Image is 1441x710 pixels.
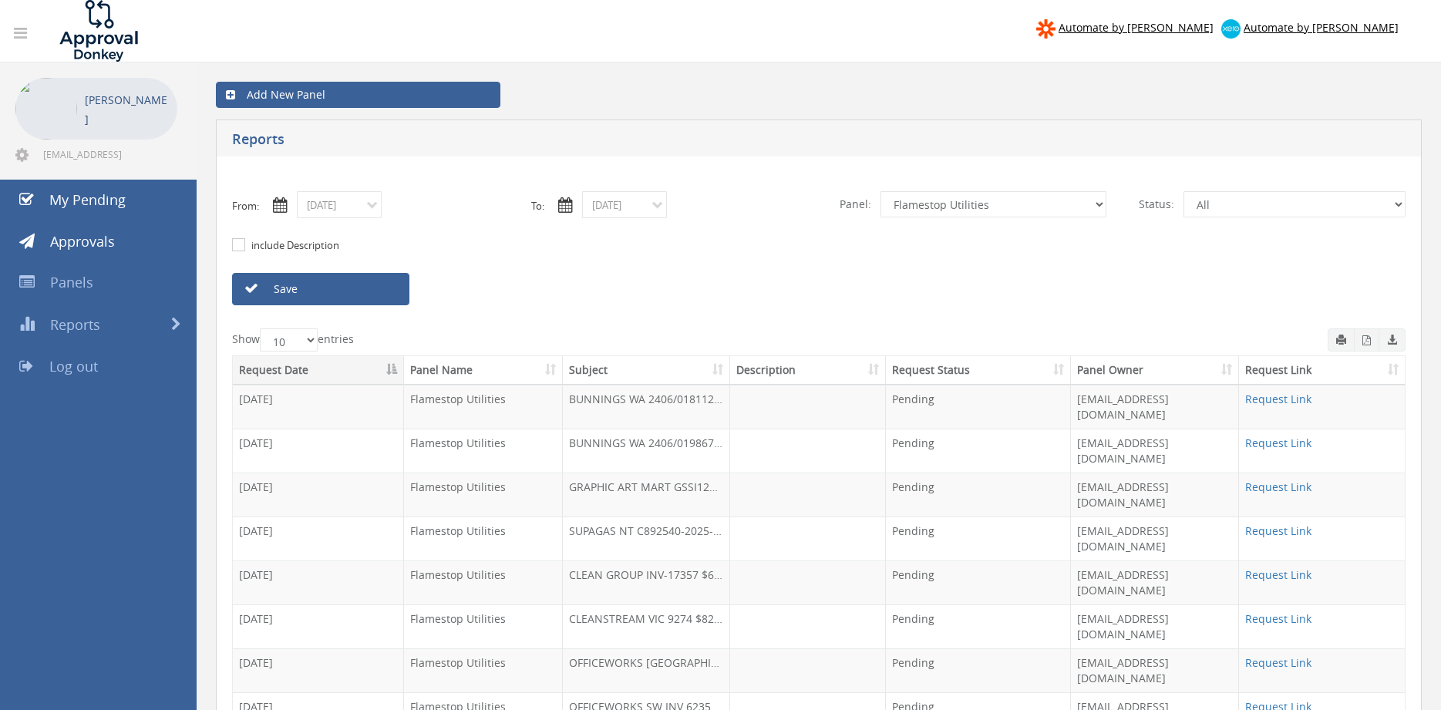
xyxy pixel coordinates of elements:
[404,473,563,517] td: Flamestop Utilities
[232,328,354,352] label: Show entries
[1245,436,1311,450] a: Request Link
[563,473,730,517] td: GRAPHIC ART MART GSSI1262548 $752.40
[1059,20,1214,35] span: Automate by [PERSON_NAME]
[247,238,339,254] label: include Description
[1245,567,1311,582] a: Request Link
[886,356,1071,385] th: Request Status: activate to sort column ascending
[233,604,404,648] td: [DATE]
[85,90,170,129] p: [PERSON_NAME]
[563,356,730,385] th: Subject: activate to sort column ascending
[233,356,404,385] th: Request Date: activate to sort column descending
[404,517,563,560] td: Flamestop Utilities
[233,648,404,692] td: [DATE]
[1245,480,1311,494] a: Request Link
[50,232,115,251] span: Approvals
[886,429,1071,473] td: Pending
[404,648,563,692] td: Flamestop Utilities
[404,356,563,385] th: Panel Name: activate to sort column ascending
[563,517,730,560] td: SUPAGAS NT C892540-2025-7-31 $27.50
[1071,356,1239,385] th: Panel Owner: activate to sort column ascending
[1245,392,1311,406] a: Request Link
[232,273,409,305] a: Save
[1071,560,1239,604] td: [EMAIL_ADDRESS][DOMAIN_NAME]
[1221,19,1241,39] img: xero-logo.png
[232,199,259,214] label: From:
[43,148,174,160] span: [EMAIL_ADDRESS][DOMAIN_NAME]
[232,132,1056,151] h5: Reports
[531,199,544,214] label: To:
[1245,611,1311,626] a: Request Link
[1071,429,1239,473] td: [EMAIL_ADDRESS][DOMAIN_NAME]
[233,473,404,517] td: [DATE]
[1071,648,1239,692] td: [EMAIL_ADDRESS][DOMAIN_NAME]
[260,328,318,352] select: Showentries
[404,604,563,648] td: Flamestop Utilities
[730,356,886,385] th: Description: activate to sort column ascending
[563,385,730,429] td: BUNNINGS WA 2406/01811222 $32.00
[1071,604,1239,648] td: [EMAIL_ADDRESS][DOMAIN_NAME]
[563,429,730,473] td: BUNNINGS WA 2406/01986778 $28.63
[50,315,100,334] span: Reports
[233,429,404,473] td: [DATE]
[233,560,404,604] td: [DATE]
[1130,191,1183,217] span: Status:
[886,385,1071,429] td: Pending
[216,82,500,108] a: Add New Panel
[1244,20,1399,35] span: Automate by [PERSON_NAME]
[233,517,404,560] td: [DATE]
[886,648,1071,692] td: Pending
[886,560,1071,604] td: Pending
[563,648,730,692] td: OFFICEWORKS [GEOGRAPHIC_DATA] INV 623547674 $79.38
[886,604,1071,648] td: Pending
[49,190,126,209] span: My Pending
[404,385,563,429] td: Flamestop Utilities
[50,273,93,291] span: Panels
[404,429,563,473] td: Flamestop Utilities
[1239,356,1405,385] th: Request Link: activate to sort column ascending
[233,385,404,429] td: [DATE]
[1071,385,1239,429] td: [EMAIL_ADDRESS][DOMAIN_NAME]
[1036,19,1055,39] img: zapier-logomark.png
[1071,517,1239,560] td: [EMAIL_ADDRESS][DOMAIN_NAME]
[1245,655,1311,670] a: Request Link
[830,191,880,217] span: Panel:
[563,604,730,648] td: CLEANSTREAM VIC 9274 $825.00
[1245,523,1311,538] a: Request Link
[886,473,1071,517] td: Pending
[886,517,1071,560] td: Pending
[1071,473,1239,517] td: [EMAIL_ADDRESS][DOMAIN_NAME]
[563,560,730,604] td: CLEAN GROUP INV-17357 $687.50
[49,357,98,375] span: Log out
[404,560,563,604] td: Flamestop Utilities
